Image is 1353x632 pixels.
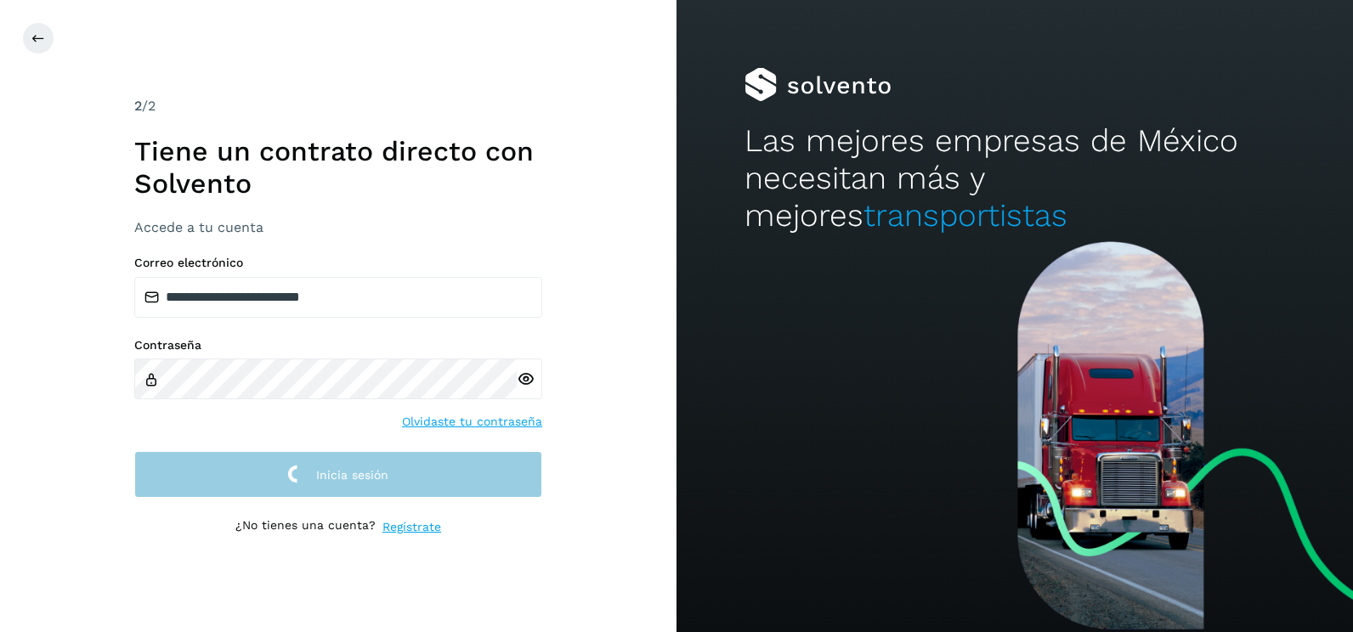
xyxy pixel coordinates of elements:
button: Inicia sesión [134,451,542,498]
a: Olvidaste tu contraseña [402,413,542,431]
label: Contraseña [134,338,542,353]
a: Regístrate [382,518,441,536]
span: Inicia sesión [316,469,388,481]
h2: Las mejores empresas de México necesitan más y mejores [744,122,1286,235]
span: 2 [134,98,142,114]
h3: Accede a tu cuenta [134,219,542,235]
h1: Tiene un contrato directo con Solvento [134,135,542,200]
div: /2 [134,96,542,116]
span: transportistas [863,197,1067,234]
p: ¿No tienes una cuenta? [235,518,376,536]
label: Correo electrónico [134,256,542,270]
